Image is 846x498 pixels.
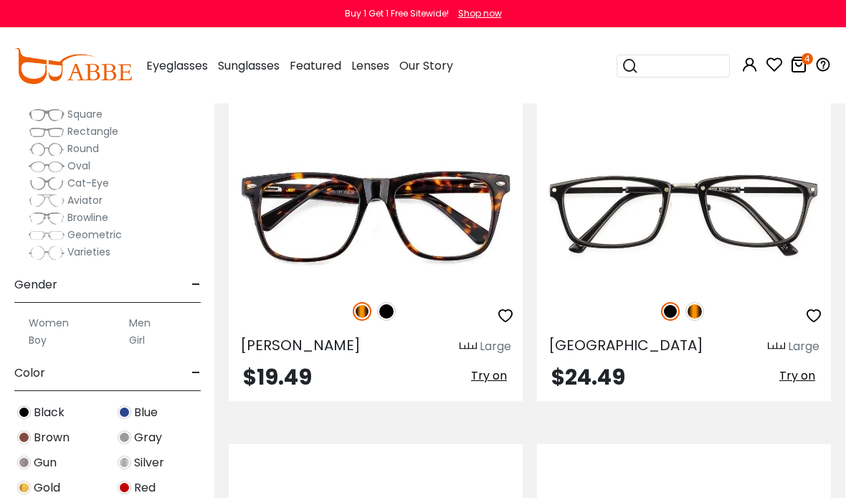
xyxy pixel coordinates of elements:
img: Cat-Eye.png [29,177,65,191]
label: Girl [129,332,145,349]
span: Browline [67,210,108,225]
span: Geometric [67,227,122,242]
span: Square [67,107,103,121]
img: Brown [17,431,31,444]
span: $19.49 [243,362,312,393]
img: Gray [118,431,131,444]
span: [GEOGRAPHIC_DATA] [548,335,703,355]
img: Tortoise [685,302,704,321]
img: Rectangle.png [29,125,65,139]
img: Geometric.png [29,228,65,243]
div: Large [788,338,819,355]
span: Cat-Eye [67,176,109,190]
span: Round [67,141,99,156]
img: Black Montalvo - Acetate ,Universal Bridge Fit [229,139,523,286]
a: Shop now [451,7,502,19]
span: Silver [134,454,164,471]
span: Featured [290,57,341,74]
img: Red [118,481,131,494]
img: Aviator.png [29,194,65,208]
button: Try on [775,367,819,385]
span: Red [134,479,156,497]
a: 4 [790,59,807,75]
span: Rectangle [67,124,118,138]
img: Oval.png [29,159,65,174]
img: abbeglasses.com [14,48,132,84]
img: Black [17,405,31,419]
img: Gold [17,481,31,494]
span: Aviator [67,193,103,207]
span: [PERSON_NAME] [240,335,361,355]
span: Varieties [67,245,110,259]
span: Sunglasses [218,57,280,74]
img: Tortoise [353,302,371,321]
span: Lenses [351,57,389,74]
span: $24.49 [551,362,625,393]
img: Round.png [29,142,65,156]
div: Shop now [458,7,502,20]
span: Oval [67,159,90,173]
span: Blue [134,404,158,421]
span: Gender [14,268,57,302]
label: Men [129,314,151,332]
img: Black Norway - Combination ,Adjust Nose Pads [537,139,831,286]
img: Silver [118,456,131,469]
span: Black [34,404,65,421]
img: Black [377,302,396,321]
span: Try on [779,367,815,384]
img: Gun [17,456,31,469]
img: size ruler [460,342,477,352]
span: - [191,356,201,390]
button: Try on [467,367,511,385]
i: 4 [802,53,813,65]
span: Try on [471,367,507,384]
span: Our Story [399,57,453,74]
label: Boy [29,332,47,349]
span: Eyeglasses [146,57,208,74]
div: Large [480,338,511,355]
label: Women [29,314,69,332]
span: Gray [134,429,162,446]
img: Varieties.png [29,245,65,260]
span: Gun [34,454,57,471]
img: Black [661,302,680,321]
span: Gold [34,479,60,497]
img: Square.png [29,108,65,122]
img: Browline.png [29,211,65,225]
div: Buy 1 Get 1 Free Sitewide! [345,7,449,20]
span: Brown [34,429,70,446]
span: - [191,268,201,302]
img: Blue [118,405,131,419]
img: size ruler [768,342,785,352]
span: Color [14,356,45,390]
